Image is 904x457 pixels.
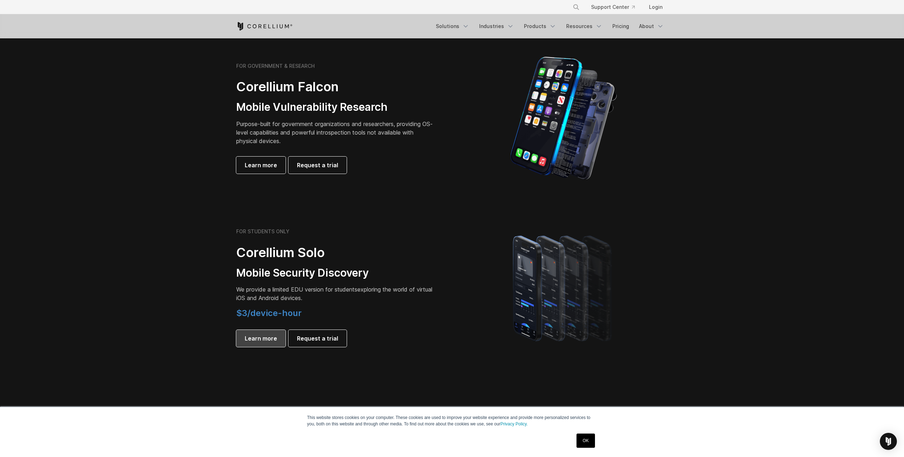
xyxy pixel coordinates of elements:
span: $3/device-hour [236,308,302,318]
img: A lineup of four iPhone models becoming more gradient and blurred [499,225,628,350]
h2: Corellium Falcon [236,79,435,95]
p: Purpose-built for government organizations and researchers, providing OS-level capabilities and p... [236,120,435,145]
p: This website stores cookies on your computer. These cookies are used to improve your website expe... [307,414,597,427]
a: Request a trial [288,330,347,347]
a: OK [576,434,595,448]
a: Products [520,20,561,33]
a: Login [643,1,668,13]
img: iPhone model separated into the mechanics used to build the physical device. [510,56,617,180]
span: Learn more [245,334,277,343]
a: Solutions [432,20,473,33]
a: Pricing [608,20,633,33]
h2: Corellium Solo [236,245,435,261]
a: About [635,20,668,33]
span: Request a trial [297,334,338,343]
h3: Mobile Security Discovery [236,266,435,280]
h3: Mobile Vulnerability Research [236,100,435,114]
a: Learn more [236,330,286,347]
a: Industries [475,20,518,33]
a: Request a trial [288,157,347,174]
p: exploring the world of virtual iOS and Android devices. [236,285,435,302]
a: Resources [562,20,607,33]
a: Learn more [236,157,286,174]
h6: FOR STUDENTS ONLY [236,228,289,235]
h6: FOR GOVERNMENT & RESEARCH [236,63,315,69]
div: Navigation Menu [564,1,668,13]
a: Corellium Home [236,22,293,31]
span: Request a trial [297,161,338,169]
div: Open Intercom Messenger [880,433,897,450]
span: Learn more [245,161,277,169]
a: Support Center [585,1,640,13]
div: Navigation Menu [432,20,668,33]
button: Search [570,1,583,13]
a: Privacy Policy. [500,421,528,426]
span: We provide a limited EDU version for students [236,286,357,293]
